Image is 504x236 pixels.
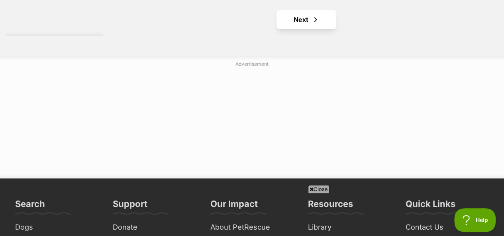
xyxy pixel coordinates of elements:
a: Next page [277,10,336,29]
iframe: Help Scout Beacon - Open [454,208,496,232]
iframe: Advertisement [59,71,445,170]
nav: Pagination [115,10,498,29]
a: Dogs [12,221,102,234]
a: Contact Us [402,221,492,234]
iframe: Advertisement [59,196,445,232]
span: Close [308,185,329,193]
h3: Search [15,198,45,214]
